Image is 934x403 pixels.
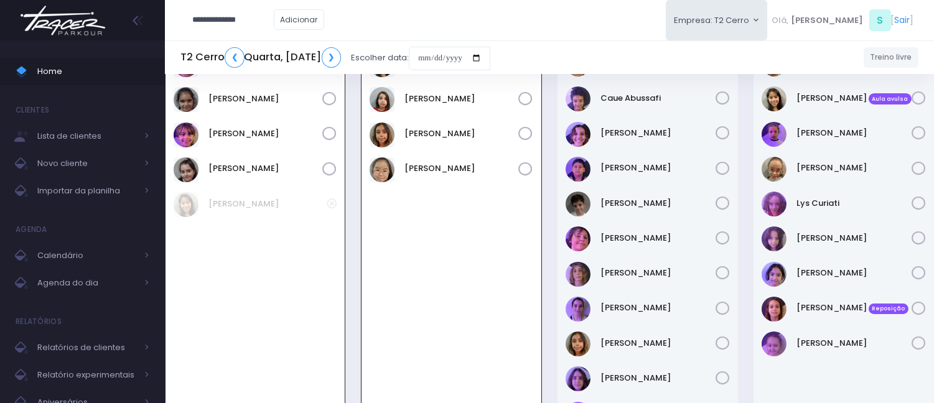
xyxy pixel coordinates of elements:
[208,198,327,210] a: [PERSON_NAME]
[600,232,716,244] a: [PERSON_NAME]
[762,331,787,356] img: Valentina Mesquita
[566,226,591,251] img: Gabriel Leão
[796,302,912,314] a: [PERSON_NAME] Reposição
[322,47,342,68] a: ❯
[762,192,787,216] img: Lys Curiati
[566,122,591,147] img: Estela Nunes catto
[566,262,591,287] img: João Bernardes
[566,297,591,322] img: Lívia Stevani Schargel
[796,197,912,210] a: Lys Curiati
[16,217,47,242] h4: Agenda
[772,14,789,27] span: Olá,
[762,262,787,287] img: Rafaela Matos
[405,93,519,105] a: [PERSON_NAME]
[370,123,395,147] img: Marina Winck Arantes
[864,47,919,68] a: Treino livre
[869,303,908,315] span: Reposição
[37,340,137,356] span: Relatórios de clientes
[208,127,322,140] a: [PERSON_NAME]
[208,162,322,175] a: [PERSON_NAME]
[174,123,198,147] img: Martina Bertoluci
[796,337,912,350] a: [PERSON_NAME]
[174,192,198,217] img: Catharina Morais Ablas
[762,297,787,322] img: Teodora Guardia
[767,6,918,34] div: [ ]
[600,92,716,104] a: Caue Abussafi
[405,127,519,140] a: [PERSON_NAME]
[37,183,137,199] span: Importar da planilha
[600,162,716,174] a: [PERSON_NAME]
[762,226,787,251] img: Maria Luísa lana lewin
[566,366,591,391] img: Nina Hakim
[796,232,912,244] a: [PERSON_NAME]
[16,309,62,334] h4: Relatórios
[37,128,137,144] span: Lista de clientes
[566,86,591,111] img: Caue Abussafi
[370,87,395,112] img: Luana Beggs
[600,302,716,314] a: [PERSON_NAME]
[566,331,591,356] img: Marina Winck Arantes
[225,47,245,68] a: ❮
[566,192,591,216] img: Gabriel Amaral Alves
[895,14,910,27] a: Sair
[796,267,912,279] a: [PERSON_NAME]
[791,14,863,27] span: [PERSON_NAME]
[762,122,787,147] img: Isabella Rodrigues Tavares
[600,372,716,384] a: [PERSON_NAME]
[37,155,137,172] span: Novo cliente
[37,367,137,383] span: Relatório experimentais
[600,267,716,279] a: [PERSON_NAME]
[37,63,149,80] span: Home
[600,127,716,139] a: [PERSON_NAME]
[208,93,322,105] a: [PERSON_NAME]
[180,47,341,68] h5: T2 Cerro Quarta, [DATE]
[796,162,912,174] a: [PERSON_NAME]
[174,87,198,112] img: LAURA DA SILVA BORGES
[869,9,891,31] span: S
[174,157,198,182] img: Valentina Relvas Souza
[600,197,716,210] a: [PERSON_NAME]
[869,93,912,104] span: Aula avulsa
[405,162,519,175] a: [PERSON_NAME]
[762,157,787,182] img: Julia Pacheco Duarte
[600,337,716,350] a: [PERSON_NAME]
[762,86,787,111] img: Catharina Morais Ablas
[796,92,912,104] a: [PERSON_NAME] Aula avulsa
[37,275,137,291] span: Agenda do dia
[370,157,395,182] img: Natália Mie Sunami
[180,44,490,72] div: Escolher data:
[37,248,137,264] span: Calendário
[796,127,912,139] a: [PERSON_NAME]
[274,9,325,30] a: Adicionar
[16,98,49,123] h4: Clientes
[566,157,591,182] img: Felipe Jorge Bittar Sousa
